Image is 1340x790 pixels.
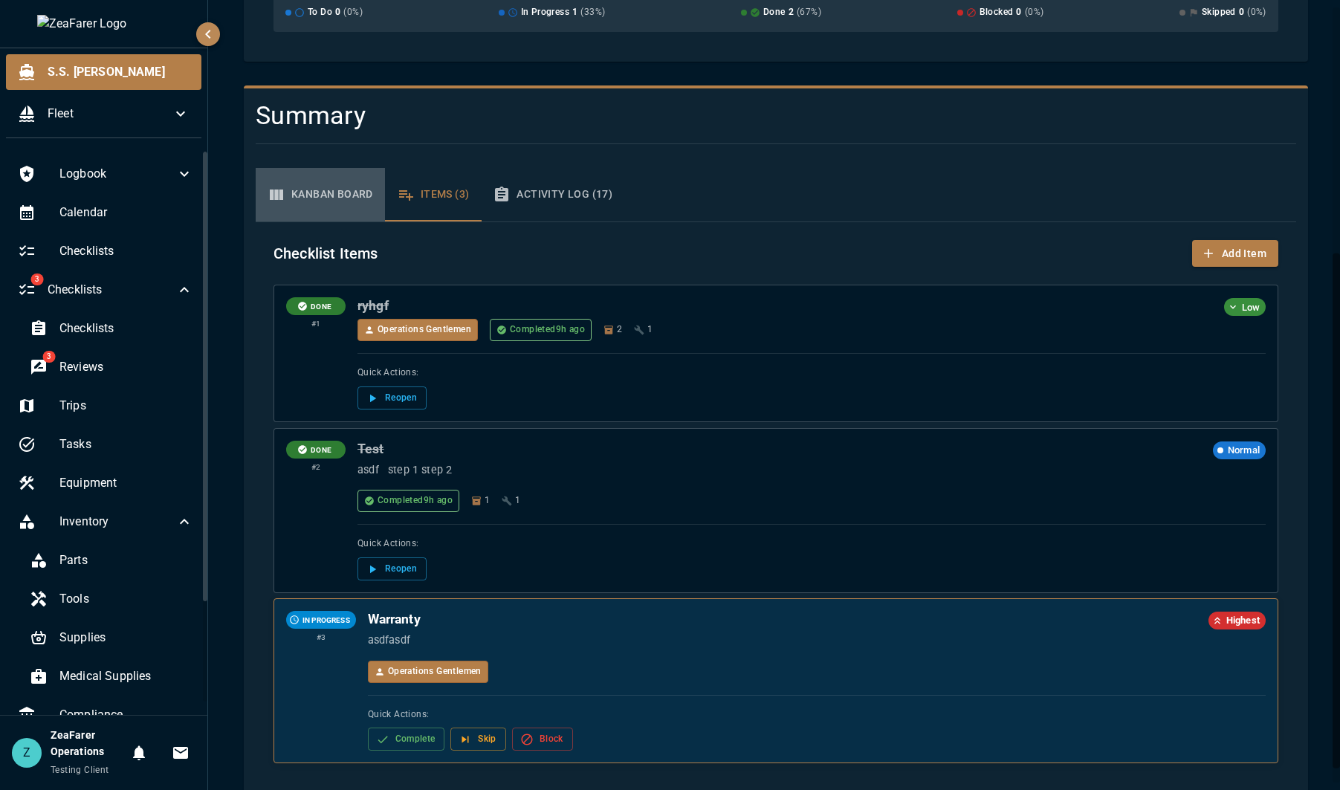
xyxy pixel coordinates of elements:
[357,462,1266,479] p: asdf step 1 step 2
[1247,5,1266,20] span: ( 0 %)
[59,242,193,260] span: Checklists
[388,664,482,679] span: Operations Gentlemen
[59,204,193,221] span: Calendar
[59,358,193,376] span: Reviews
[1236,300,1266,315] span: Low
[18,311,205,346] div: Checklists
[357,441,1207,458] h6: Test
[297,615,356,626] span: IN PROGRESS
[59,165,175,183] span: Logbook
[311,318,321,331] span: # 1
[48,105,172,123] span: Fleet
[124,738,154,768] button: Notifications
[378,323,471,337] span: Operations Gentlemen
[18,658,205,694] div: Medical Supplies
[512,728,573,751] button: Block
[166,738,195,768] button: Invitations
[1025,5,1044,20] span: ( 0 %)
[6,156,205,192] div: Logbook
[797,5,821,20] span: ( 67 %)
[6,504,205,540] div: Inventory
[48,63,190,81] span: S.S. [PERSON_NAME]
[305,444,337,456] span: DONE
[1016,5,1021,20] span: 0
[485,493,490,508] span: 1
[6,697,205,733] div: Compliance
[6,195,205,230] div: Calendar
[368,611,1203,628] h6: Warranty
[6,96,201,132] div: Fleet
[1222,443,1266,458] span: Normal
[6,465,205,501] div: Equipment
[357,386,427,409] button: Reopen
[256,168,385,221] button: Kanban Board
[59,474,193,492] span: Equipment
[6,54,201,90] div: S.S. [PERSON_NAME]
[450,728,505,751] button: Skip
[763,5,786,20] span: Done
[515,493,520,508] span: 1
[572,5,577,20] span: 1
[256,100,1121,132] h4: Summary
[357,297,1217,314] h6: ryhgf
[357,366,1266,381] span: Quick Actions:
[42,351,55,363] span: 3
[18,349,205,385] div: 3Reviews
[1239,5,1244,20] span: 0
[59,551,193,569] span: Parts
[18,620,205,655] div: Supplies
[51,765,109,775] span: Testing Client
[59,513,175,531] span: Inventory
[6,388,205,424] div: Trips
[273,598,1278,763] article: Checklist item: Warranty. Status: In Progress. Assigned to Operations Gentlemen. Click to view de...
[30,273,43,285] span: 3
[6,272,205,308] div: 3Checklists
[18,543,205,578] div: Parts
[335,5,340,20] span: 0
[18,581,205,617] div: Tools
[59,590,193,608] span: Tools
[521,5,569,20] span: In Progress
[59,706,193,724] span: Compliance
[37,15,171,33] img: ZeaFarer Logo
[368,632,1266,649] p: asdfasdf
[378,493,453,508] span: Completed 9h ago
[385,168,482,221] button: Items (3)
[273,428,1278,593] article: Checklist item: Test. Status: Done. Click to view details.
[343,5,363,20] span: ( 0 %)
[1192,240,1278,268] button: Add Item
[510,323,585,337] span: Completed 9h ago
[48,281,175,299] span: Checklists
[647,323,653,337] span: 1
[273,242,378,265] h6: Checklist Items
[311,462,321,474] span: # 2
[317,632,326,644] span: # 3
[1220,613,1266,628] span: Highest
[6,233,205,269] div: Checklists
[12,738,42,768] div: Z
[481,168,624,221] button: Activity Log (17)
[51,728,124,760] h6: ZeaFarer Operations
[59,629,193,647] span: Supplies
[59,436,193,453] span: Tasks
[368,708,1266,722] span: Quick Actions:
[6,427,205,462] div: Tasks
[368,728,445,751] button: Complete
[59,397,193,415] span: Trips
[580,5,605,20] span: ( 33 %)
[617,323,622,337] span: 2
[357,557,427,580] button: Reopen
[59,667,193,685] span: Medical Supplies
[357,537,1266,551] span: Quick Actions:
[1202,5,1236,20] span: Skipped
[59,320,193,337] span: Checklists
[308,5,332,20] span: To Do
[980,5,1014,20] span: Blocked
[789,5,794,20] span: 2
[305,301,337,312] span: DONE
[273,285,1278,422] article: Checklist item: ryhgf. Status: Done. Assigned to Operations Gentlemen. Click to view details.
